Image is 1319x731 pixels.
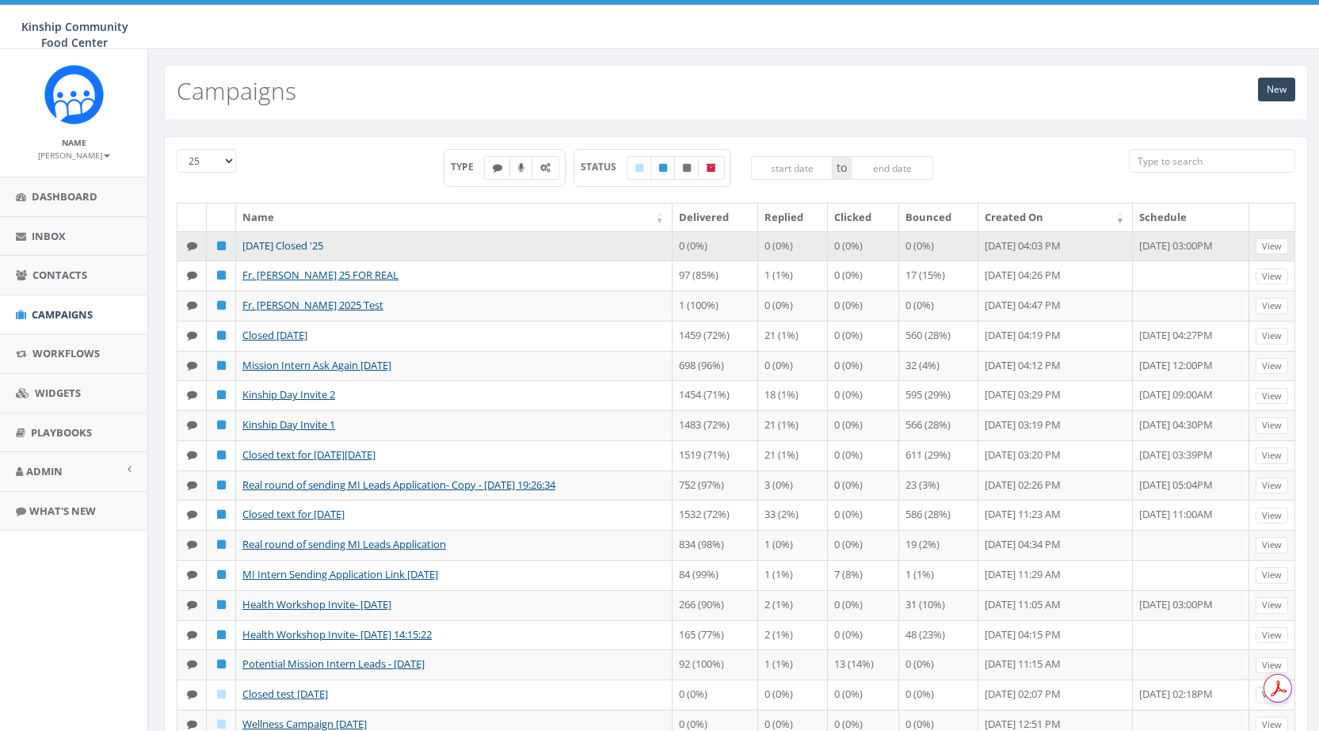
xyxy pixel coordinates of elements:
td: 33 (2%) [758,500,828,530]
span: Campaigns [32,307,93,322]
td: [DATE] 11:23 AM [978,500,1133,530]
td: 32 (4%) [899,351,978,381]
td: 560 (28%) [899,321,978,351]
i: Text SMS [187,450,197,460]
i: Published [659,163,667,173]
td: 92 (100%) [673,649,758,680]
a: Health Workshop Invite- [DATE] 14:15:22 [242,627,432,642]
a: Fr. [PERSON_NAME] 2025 Test [242,298,383,312]
a: Kinship Day Invite 2 [242,387,335,402]
span: Dashboard [32,189,97,204]
i: Published [217,360,226,371]
td: 611 (29%) [899,440,978,470]
td: 0 (0%) [828,231,899,261]
a: View [1256,537,1288,554]
i: Text SMS [187,509,197,520]
td: [DATE] 11:05 AM [978,590,1133,620]
a: View [1256,687,1288,703]
td: [DATE] 05:04PM [1133,470,1249,501]
td: [DATE] 04:26 PM [978,261,1133,291]
i: Published [217,600,226,610]
td: 0 (0%) [828,590,899,620]
td: 84 (99%) [673,560,758,590]
span: What's New [29,504,96,518]
th: Clicked [828,204,899,231]
td: 0 (0%) [828,261,899,291]
td: 0 (0%) [673,680,758,710]
td: [DATE] 03:00PM [1133,590,1249,620]
td: 0 (0%) [758,231,828,261]
span: Inbox [32,229,66,243]
i: Published [217,509,226,520]
td: 0 (0%) [899,231,978,261]
a: Closed test [DATE] [242,687,328,701]
a: Fr. [PERSON_NAME] 25 FOR REAL [242,268,398,282]
i: Published [217,241,226,251]
i: Published [217,330,226,341]
h2: Campaigns [177,78,296,104]
td: 1 (0%) [758,530,828,560]
td: 1 (1%) [758,261,828,291]
td: 31 (10%) [899,590,978,620]
i: Text SMS [187,360,197,371]
i: Text SMS [187,241,197,251]
a: View [1256,417,1288,434]
td: 1 (100%) [673,291,758,321]
a: View [1256,447,1288,464]
i: Text SMS [187,480,197,490]
td: [DATE] 11:29 AM [978,560,1133,590]
td: 3 (0%) [758,470,828,501]
a: View [1256,597,1288,614]
th: Replied [758,204,828,231]
i: Text SMS [187,689,197,699]
i: Draft [635,163,643,173]
td: 21 (1%) [758,410,828,440]
a: View [1256,268,1288,285]
a: View [1256,358,1288,375]
td: 0 (0%) [828,620,899,650]
td: [DATE] 04:03 PM [978,231,1133,261]
a: Kinship Day Invite 1 [242,417,335,432]
img: Rally_Corp_Icon.png [44,65,104,124]
td: 0 (0%) [758,351,828,381]
i: Text SMS [187,600,197,610]
i: Published [217,300,226,310]
i: Text SMS [187,330,197,341]
td: 19 (2%) [899,530,978,560]
a: View [1256,567,1288,584]
td: [DATE] 03:39PM [1133,440,1249,470]
td: [DATE] 04:47 PM [978,291,1133,321]
span: Widgets [35,386,81,400]
th: Name: activate to sort column ascending [236,204,673,231]
td: [DATE] 04:19 PM [978,321,1133,351]
a: View [1256,627,1288,644]
i: Text SMS [493,163,502,173]
td: [DATE] 02:26 PM [978,470,1133,501]
td: 0 (0%) [673,231,758,261]
td: 595 (29%) [899,380,978,410]
th: Delivered [673,204,758,231]
td: 0 (0%) [828,380,899,410]
td: 1454 (71%) [673,380,758,410]
a: Potential Mission Intern Leads - [DATE] [242,657,425,671]
i: Text SMS [187,390,197,400]
td: [DATE] 04:27PM [1133,321,1249,351]
a: Closed [DATE] [242,328,307,342]
input: Type to search [1129,149,1295,173]
td: 1519 (71%) [673,440,758,470]
td: 0 (0%) [828,291,899,321]
td: 698 (96%) [673,351,758,381]
a: View [1256,657,1288,674]
i: Published [217,659,226,669]
i: Published [217,630,226,640]
span: Admin [26,464,63,478]
a: Real round of sending MI Leads Application [242,537,446,551]
td: [DATE] 04:12 PM [978,351,1133,381]
span: Kinship Community Food Center [21,19,128,50]
i: Draft [217,719,226,729]
td: 752 (97%) [673,470,758,501]
td: 0 (0%) [899,649,978,680]
i: Text SMS [187,420,197,430]
span: Playbooks [31,425,92,440]
td: 0 (0%) [828,321,899,351]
